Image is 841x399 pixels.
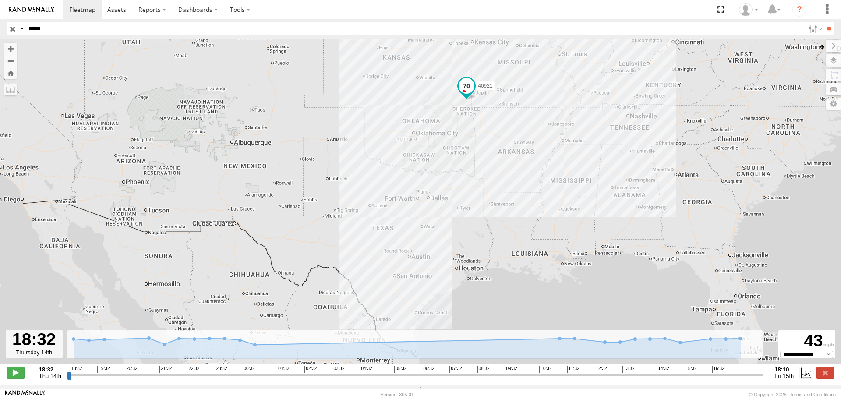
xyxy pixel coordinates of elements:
span: 20:32 [125,366,137,373]
span: 12:32 [595,366,607,373]
span: 11:32 [567,366,580,373]
span: Thu 14th Aug 2025 [39,373,61,379]
div: © Copyright 2025 - [749,392,836,397]
label: Search Query [18,22,25,35]
button: Zoom in [4,43,17,55]
span: 06:32 [422,366,434,373]
span: 07:32 [449,366,462,373]
label: Search Filter Options [805,22,824,35]
label: Play/Stop [7,367,25,378]
label: Measure [4,83,17,95]
span: 02:32 [304,366,317,373]
span: 21:32 [159,366,172,373]
i: ? [792,3,806,17]
span: 15:32 [685,366,697,373]
span: 01:32 [277,366,289,373]
label: Close [816,367,834,378]
span: 18:32 [70,366,82,373]
span: 08:32 [477,366,490,373]
span: 03:32 [332,366,344,373]
button: Zoom out [4,55,17,67]
span: 04:32 [360,366,372,373]
span: 22:32 [187,366,199,373]
span: 10:32 [539,366,551,373]
strong: 18:10 [774,366,794,373]
span: 23:32 [215,366,227,373]
span: 09:32 [505,366,517,373]
div: Caseta Laredo TX [736,3,761,16]
a: Visit our Website [5,390,45,399]
span: Fri 15th Aug 2025 [774,373,794,379]
strong: 18:32 [39,366,61,373]
span: 13:32 [622,366,635,373]
span: 16:32 [712,366,724,373]
button: Zoom Home [4,67,17,79]
a: Terms and Conditions [790,392,836,397]
span: 19:32 [97,366,110,373]
label: Map Settings [826,98,841,110]
span: 00:32 [243,366,255,373]
img: rand-logo.svg [9,7,54,13]
span: 05:32 [394,366,406,373]
span: 40921 [478,82,492,88]
div: 43 [780,331,834,351]
div: Version: 305.01 [381,392,414,397]
span: 14:32 [657,366,669,373]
